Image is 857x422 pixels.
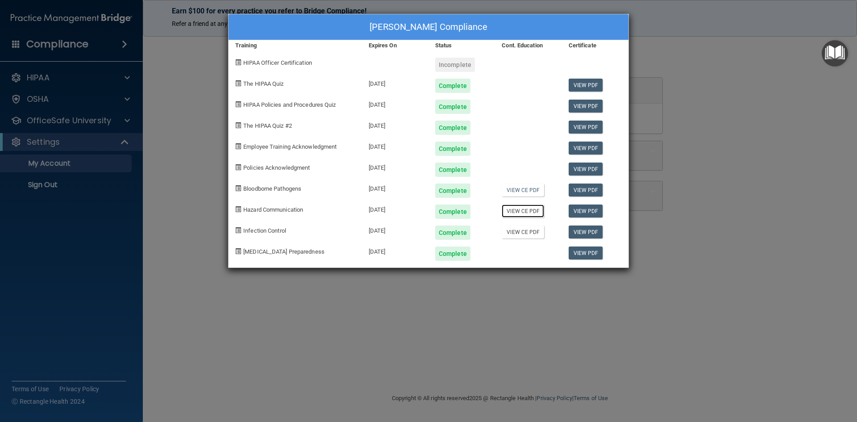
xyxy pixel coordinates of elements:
[243,59,312,66] span: HIPAA Officer Certification
[435,163,470,177] div: Complete
[502,184,544,196] a: View CE PDF
[362,135,428,156] div: [DATE]
[569,205,603,217] a: View PDF
[502,226,544,238] a: View CE PDF
[502,205,544,217] a: View CE PDF
[243,206,303,213] span: Hazard Communication
[435,184,470,198] div: Complete
[428,40,495,51] div: Status
[435,58,475,72] div: Incomplete
[362,114,428,135] div: [DATE]
[362,40,428,51] div: Expires On
[362,156,428,177] div: [DATE]
[362,72,428,93] div: [DATE]
[435,205,470,219] div: Complete
[362,177,428,198] div: [DATE]
[562,40,628,51] div: Certificate
[243,227,286,234] span: Infection Control
[569,247,603,259] a: View PDF
[243,185,301,192] span: Bloodborne Pathogens
[435,100,470,114] div: Complete
[569,163,603,175] a: View PDF
[362,93,428,114] div: [DATE]
[569,79,603,92] a: View PDF
[435,247,470,261] div: Complete
[243,122,292,129] span: The HIPAA Quiz #2
[569,100,603,113] a: View PDF
[243,143,337,150] span: Employee Training Acknowledgment
[569,142,603,155] a: View PDF
[243,80,283,87] span: The HIPAA Quiz
[435,142,470,156] div: Complete
[243,248,324,255] span: [MEDICAL_DATA] Preparedness
[569,121,603,134] a: View PDF
[435,226,470,240] div: Complete
[243,164,310,171] span: Policies Acknowledgment
[495,40,562,51] div: Cont. Education
[243,101,336,108] span: HIPAA Policies and Procedures Quiz
[569,226,603,238] a: View PDF
[362,219,428,240] div: [DATE]
[362,198,428,219] div: [DATE]
[569,184,603,196] a: View PDF
[822,40,848,67] button: Open Resource Center
[435,79,470,93] div: Complete
[229,40,362,51] div: Training
[435,121,470,135] div: Complete
[362,240,428,261] div: [DATE]
[229,14,628,40] div: [PERSON_NAME] Compliance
